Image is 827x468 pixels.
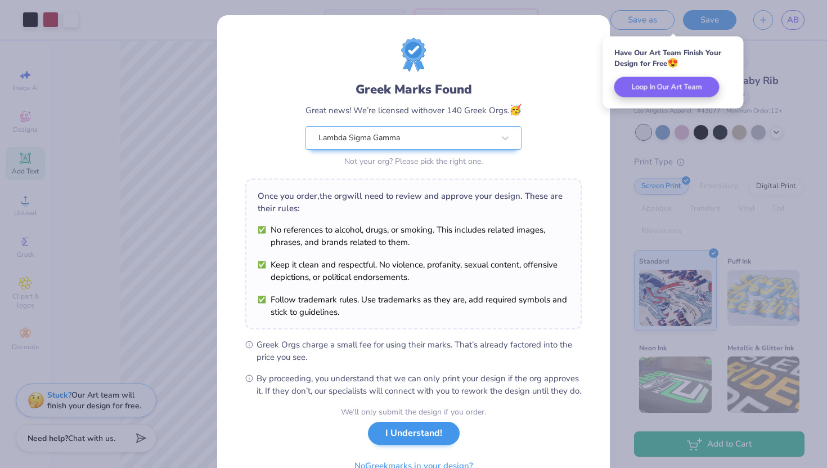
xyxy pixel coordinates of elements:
span: By proceeding, you understand that we can only print your design if the org approves it. If they ... [257,372,582,397]
div: We’ll only submit the design if you order. [341,406,486,418]
span: Greek Orgs charge a small fee for using their marks. That’s already factored into the price you see. [257,338,582,363]
button: Loop In Our Art Team [614,77,720,97]
div: Great news! We’re licensed with over 140 Greek Orgs. [305,102,522,118]
span: 🥳 [509,103,522,117]
button: I Understand! [368,422,460,445]
li: Follow trademark rules. Use trademarks as they are, add required symbols and stick to guidelines. [258,293,569,318]
div: Greek Marks Found [305,81,522,99]
li: No references to alcohol, drugs, or smoking. This includes related images, phrases, and brands re... [258,224,569,248]
div: Once you order, the org will need to review and approve your design. These are their rules: [258,190,569,215]
span: 😍 [667,57,678,69]
div: Have Our Art Team Finish Your Design for Free [614,48,732,69]
li: Keep it clean and respectful. No violence, profanity, sexual content, offensive depictions, or po... [258,258,569,283]
div: Not your org? Please pick the right one. [305,155,522,167]
img: license-marks-badge.png [401,38,426,72]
